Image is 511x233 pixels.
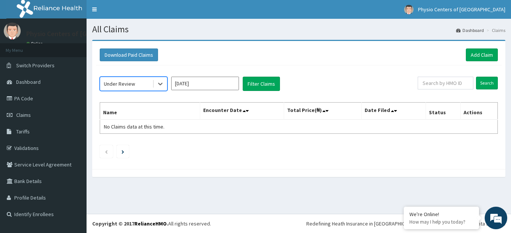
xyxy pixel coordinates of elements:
[16,112,31,118] span: Claims
[418,6,505,13] span: Physio Centers of [GEOGRAPHIC_DATA]
[466,48,498,61] a: Add Claim
[92,220,168,227] strong: Copyright © 2017 .
[306,220,505,227] div: Redefining Heath Insurance in [GEOGRAPHIC_DATA] using Telemedicine and Data Science!
[87,214,511,233] footer: All rights reserved.
[426,103,460,120] th: Status
[16,128,30,135] span: Tariffs
[104,80,135,88] div: Under Review
[456,27,484,33] a: Dashboard
[92,24,505,34] h1: All Claims
[418,77,473,89] input: Search by HMO ID
[485,27,505,33] li: Claims
[409,219,473,225] p: How may I help you today?
[16,62,55,69] span: Switch Providers
[460,103,497,120] th: Actions
[26,41,44,46] a: Online
[16,79,41,85] span: Dashboard
[243,77,280,91] button: Filter Claims
[105,148,108,155] a: Previous page
[171,77,239,90] input: Select Month and Year
[362,103,426,120] th: Date Filed
[122,148,124,155] a: Next page
[404,5,414,14] img: User Image
[26,30,142,37] p: Physio Centers of [GEOGRAPHIC_DATA]
[409,211,473,218] div: We're Online!
[100,48,158,61] button: Download Paid Claims
[200,103,284,120] th: Encounter Date
[4,23,21,39] img: User Image
[104,123,164,130] span: No Claims data at this time.
[284,103,361,120] th: Total Price(₦)
[100,103,200,120] th: Name
[134,220,167,227] a: RelianceHMO
[476,77,498,89] input: Search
